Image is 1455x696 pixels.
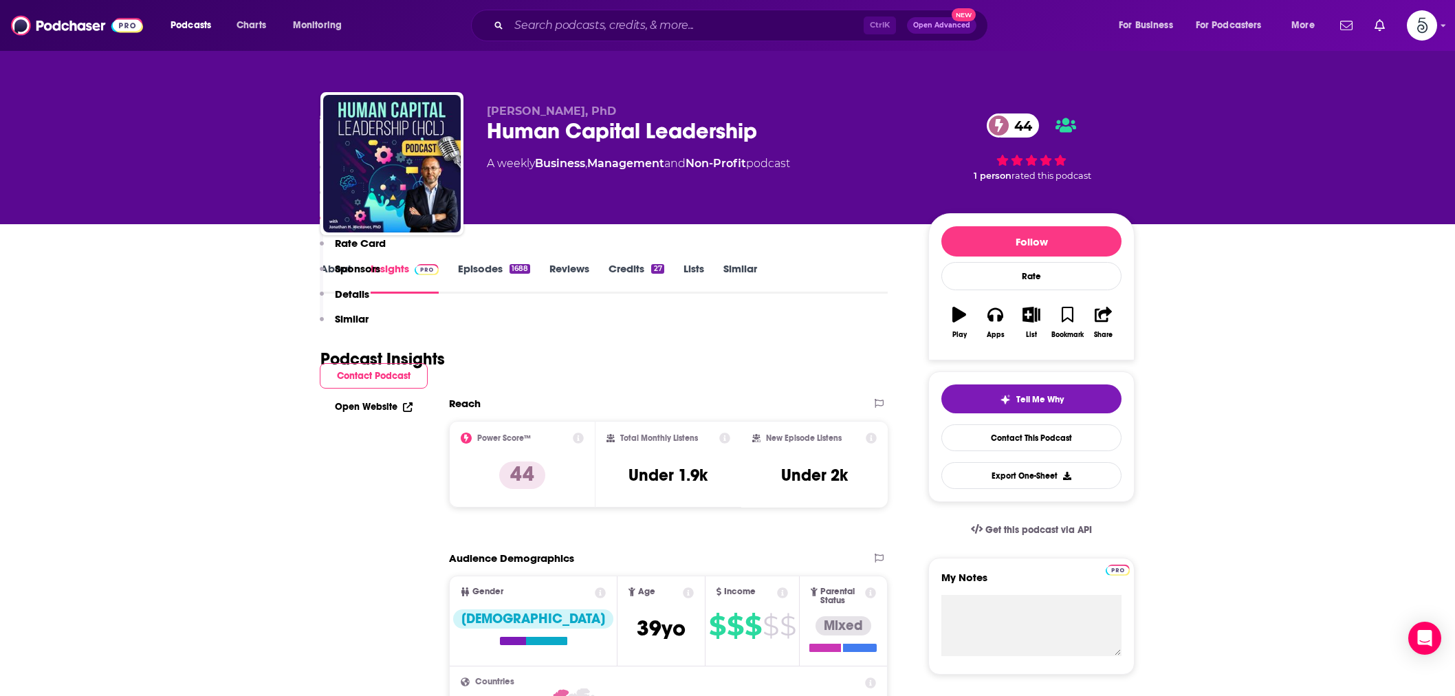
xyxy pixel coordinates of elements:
span: For Podcasters [1196,16,1262,35]
span: New [952,8,976,21]
a: Contact This Podcast [941,424,1122,451]
label: My Notes [941,571,1122,595]
span: Get this podcast via API [985,524,1092,536]
a: Get this podcast via API [960,513,1103,547]
button: Details [320,287,369,313]
button: open menu [1109,14,1190,36]
span: Income [724,587,756,596]
div: Share [1094,331,1113,339]
a: Charts [228,14,274,36]
button: Play [941,298,977,347]
button: Apps [977,298,1013,347]
span: $ [727,615,743,637]
span: 39 yo [637,615,686,642]
h2: Reach [449,397,481,410]
button: Follow [941,226,1122,257]
div: Bookmark [1051,331,1084,339]
span: Ctrl K [864,17,896,34]
img: tell me why sparkle [1000,394,1011,405]
div: [DEMOGRAPHIC_DATA] [453,609,613,629]
span: Tell Me Why [1016,394,1064,405]
span: Charts [237,16,266,35]
span: Monitoring [293,16,342,35]
span: Age [638,587,655,596]
img: Podchaser - Follow, Share and Rate Podcasts [11,12,143,39]
h3: Under 2k [781,465,848,486]
button: Export One-Sheet [941,462,1122,489]
div: 44 1 personrated this podcast [928,105,1135,190]
button: tell me why sparkleTell Me Why [941,384,1122,413]
div: 27 [651,264,664,274]
div: Mixed [816,616,871,635]
button: open menu [283,14,360,36]
p: Sponsors [335,262,380,275]
h2: Power Score™ [477,433,531,443]
span: Gender [472,587,503,596]
a: Pro website [1106,563,1130,576]
span: rated this podcast [1011,171,1091,181]
div: List [1026,331,1037,339]
img: User Profile [1407,10,1437,41]
span: [PERSON_NAME], PhD [487,105,616,118]
p: Similar [335,312,369,325]
a: Business [535,157,585,170]
h2: New Episode Listens [766,433,842,443]
div: A weekly podcast [487,155,790,172]
span: Open Advanced [913,22,970,29]
button: Open AdvancedNew [907,17,976,34]
button: Show profile menu [1407,10,1437,41]
span: Countries [475,677,514,686]
a: Show notifications dropdown [1369,14,1390,37]
img: Podchaser Pro [1106,565,1130,576]
div: Play [952,331,967,339]
button: open menu [1282,14,1332,36]
span: $ [745,615,761,637]
a: Credits27 [609,262,664,294]
div: Apps [987,331,1005,339]
button: Contact Podcast [320,363,428,389]
div: Open Intercom Messenger [1408,622,1441,655]
input: Search podcasts, credits, & more... [509,14,864,36]
div: Search podcasts, credits, & more... [484,10,1001,41]
button: Sponsors [320,262,380,287]
p: Details [335,287,369,301]
a: Episodes1688 [458,262,530,294]
span: $ [763,615,778,637]
span: $ [709,615,725,637]
h2: Total Monthly Listens [620,433,698,443]
a: Lists [683,262,704,294]
span: and [664,157,686,170]
span: More [1291,16,1315,35]
span: For Business [1119,16,1173,35]
span: , [585,157,587,170]
a: Management [587,157,664,170]
p: 44 [499,461,545,489]
a: Similar [723,262,757,294]
button: Similar [320,312,369,338]
a: Show notifications dropdown [1335,14,1358,37]
a: Non-Profit [686,157,746,170]
span: 44 [1000,113,1039,138]
img: Human Capital Leadership [323,95,461,232]
a: 44 [987,113,1039,138]
span: $ [780,615,796,637]
button: open menu [1187,14,1282,36]
a: Open Website [335,401,413,413]
span: Logged in as Spiral5-G2 [1407,10,1437,41]
span: 1 person [974,171,1011,181]
button: Share [1086,298,1122,347]
button: List [1014,298,1049,347]
span: Parental Status [820,587,863,605]
button: Bookmark [1049,298,1085,347]
span: Podcasts [171,16,211,35]
h2: Audience Demographics [449,552,574,565]
button: open menu [161,14,229,36]
div: Rate [941,262,1122,290]
a: Reviews [549,262,589,294]
h3: Under 1.9k [628,465,708,486]
div: 1688 [510,264,530,274]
